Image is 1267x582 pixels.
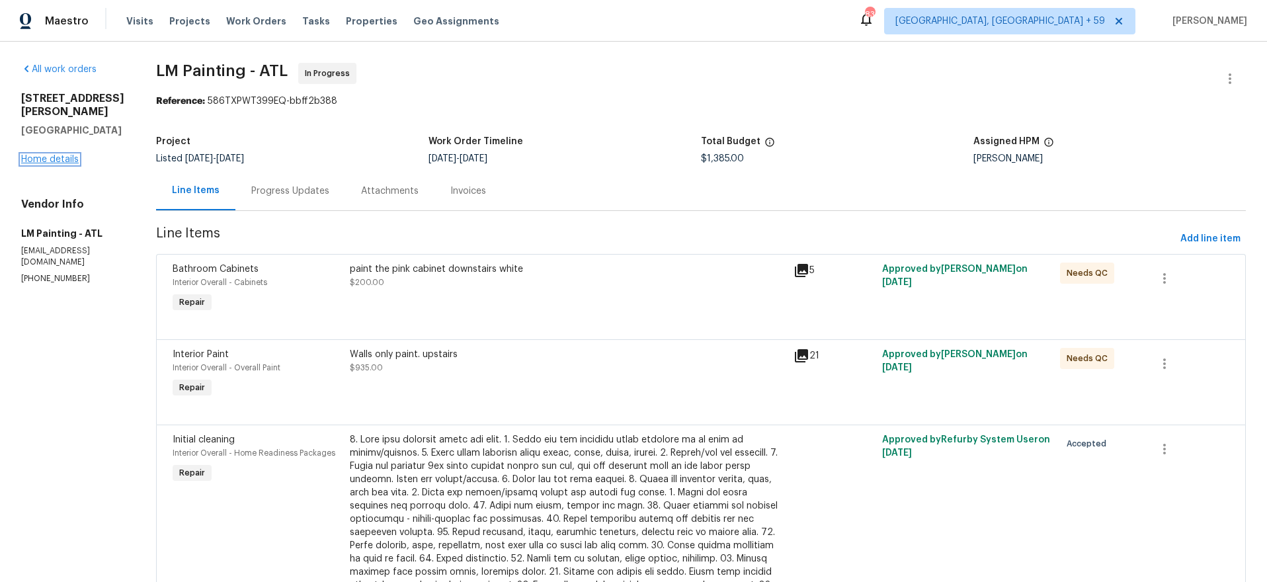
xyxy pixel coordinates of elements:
[429,154,456,163] span: [DATE]
[346,15,397,28] span: Properties
[361,185,419,198] div: Attachments
[350,348,786,361] div: Walls only paint. upstairs
[21,273,124,284] p: [PHONE_NUMBER]
[413,15,499,28] span: Geo Assignments
[226,15,286,28] span: Work Orders
[173,265,259,274] span: Bathroom Cabinets
[973,154,1246,163] div: [PERSON_NAME]
[882,363,912,372] span: [DATE]
[21,227,124,240] h5: LM Painting - ATL
[450,185,486,198] div: Invoices
[173,449,335,457] span: Interior Overall - Home Readiness Packages
[764,137,775,154] span: The total cost of line items that have been proposed by Opendoor. This sum includes line items th...
[350,263,786,276] div: paint the pink cabinet downstairs white
[701,154,744,163] span: $1,385.00
[1180,231,1241,247] span: Add line item
[973,137,1040,146] h5: Assigned HPM
[794,348,874,364] div: 21
[882,448,912,458] span: [DATE]
[173,350,229,359] span: Interior Paint
[882,265,1028,287] span: Approved by [PERSON_NAME] on
[350,364,383,372] span: $935.00
[185,154,213,163] span: [DATE]
[1167,15,1247,28] span: [PERSON_NAME]
[429,137,523,146] h5: Work Order Timeline
[1043,137,1054,154] span: The hpm assigned to this work order.
[169,15,210,28] span: Projects
[156,227,1175,251] span: Line Items
[174,296,210,309] span: Repair
[174,381,210,394] span: Repair
[126,15,153,28] span: Visits
[156,95,1246,108] div: 586TXPWT399EQ-bbff2b388
[156,154,244,163] span: Listed
[21,65,97,74] a: All work orders
[1067,267,1113,280] span: Needs QC
[1067,437,1112,450] span: Accepted
[429,154,487,163] span: -
[895,15,1105,28] span: [GEOGRAPHIC_DATA], [GEOGRAPHIC_DATA] + 59
[156,63,288,79] span: LM Painting - ATL
[302,17,330,26] span: Tasks
[173,364,280,372] span: Interior Overall - Overall Paint
[185,154,244,163] span: -
[21,92,124,118] h2: [STREET_ADDRESS][PERSON_NAME]
[174,466,210,479] span: Repair
[173,435,235,444] span: Initial cleaning
[1067,352,1113,365] span: Needs QC
[882,435,1050,458] span: Approved by Refurby System User on
[156,137,190,146] h5: Project
[794,263,874,278] div: 5
[21,245,124,268] p: [EMAIL_ADDRESS][DOMAIN_NAME]
[21,155,79,164] a: Home details
[216,154,244,163] span: [DATE]
[21,198,124,211] h4: Vendor Info
[156,97,205,106] b: Reference:
[172,184,220,197] div: Line Items
[460,154,487,163] span: [DATE]
[251,185,329,198] div: Progress Updates
[882,350,1028,372] span: Approved by [PERSON_NAME] on
[305,67,355,80] span: In Progress
[45,15,89,28] span: Maestro
[865,8,874,21] div: 839
[1175,227,1246,251] button: Add line item
[21,124,124,137] h5: [GEOGRAPHIC_DATA]
[350,278,384,286] span: $200.00
[701,137,760,146] h5: Total Budget
[882,278,912,287] span: [DATE]
[173,278,267,286] span: Interior Overall - Cabinets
